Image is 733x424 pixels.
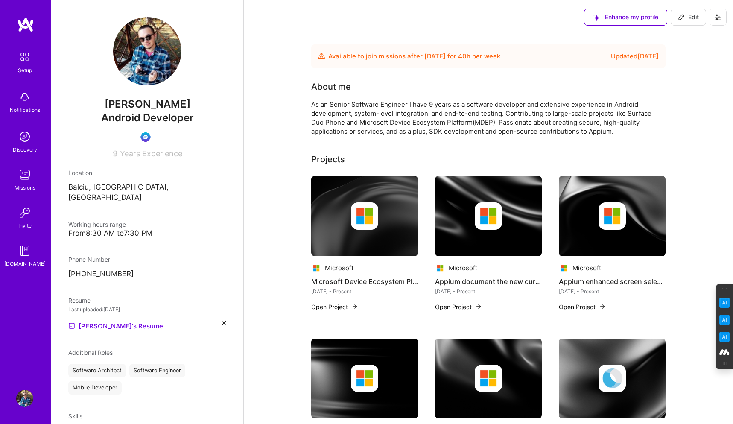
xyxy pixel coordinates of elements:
[68,297,91,304] span: Resume
[475,365,502,392] img: Company logo
[475,202,502,230] img: Company logo
[101,111,194,124] span: Android Developer
[16,204,33,221] img: Invite
[719,298,730,308] img: Key Point Extractor icon
[15,183,35,192] div: Missions
[68,98,226,111] span: [PERSON_NAME]
[435,176,542,256] img: cover
[475,303,482,310] img: arrow-right
[559,287,666,296] div: [DATE] - Present
[449,263,477,272] div: Microsoft
[222,321,226,325] i: icon Close
[311,276,418,287] h4: Microsoft Device Ecosystem Platform
[68,182,226,203] p: Balciu, [GEOGRAPHIC_DATA], [GEOGRAPHIC_DATA]
[68,256,110,263] span: Phone Number
[311,302,358,311] button: Open Project
[68,168,226,177] div: Location
[16,242,33,259] img: guide book
[559,302,606,311] button: Open Project
[435,263,445,273] img: Company logo
[16,390,33,407] img: User Avatar
[68,305,226,314] div: Last uploaded: [DATE]
[113,149,117,158] span: 9
[325,263,353,272] div: Microsoft
[311,153,345,166] div: Projects
[16,48,34,66] img: setup
[435,302,482,311] button: Open Project
[311,263,321,273] img: Company logo
[68,349,113,356] span: Additional Roles
[4,259,46,268] div: [DOMAIN_NAME]
[328,51,502,61] div: Available to join missions after [DATE] for h per week .
[140,132,151,142] img: Evaluation Call Booked
[719,315,730,325] img: Email Tone Analyzer icon
[559,176,666,256] img: cover
[318,53,325,59] img: Availability
[16,166,33,183] img: teamwork
[599,365,626,392] img: Company logo
[719,332,730,342] img: Jargon Buster icon
[678,13,699,21] span: Edit
[435,287,542,296] div: [DATE] - Present
[572,263,601,272] div: Microsoft
[311,339,418,419] img: cover
[435,276,542,287] h4: Appium document the new currentDisplayId setting
[611,51,659,61] div: Updated [DATE]
[311,287,418,296] div: [DATE] - Present
[68,221,126,228] span: Working hours range
[351,202,378,230] img: Company logo
[559,339,666,419] img: cover
[18,221,32,230] div: Invite
[559,263,569,273] img: Company logo
[311,80,351,93] div: About me
[17,17,34,32] img: logo
[559,276,666,287] h4: Appium enhanced screen selection for UI interaction
[671,9,706,26] button: Edit
[68,412,82,420] span: Skills
[68,364,126,377] div: Software Architect
[599,202,626,230] img: Company logo
[68,321,163,331] a: [PERSON_NAME]'s Resume
[68,381,122,395] div: Mobile Developer
[16,128,33,145] img: discovery
[13,145,37,154] div: Discovery
[311,176,418,256] img: cover
[120,149,182,158] span: Years Experience
[18,66,32,75] div: Setup
[14,390,35,407] a: User Avatar
[435,339,542,419] img: cover
[311,100,653,136] div: As an Senior Software Engineer I have 9 years as a software developer and extensive experience in...
[458,52,467,60] span: 40
[599,303,606,310] img: arrow-right
[351,303,358,310] img: arrow-right
[129,364,185,377] div: Software Engineer
[68,322,75,329] img: Resume
[68,229,226,238] div: From 8:30 AM to 7:30 PM
[113,17,181,85] img: User Avatar
[68,269,226,279] p: [PHONE_NUMBER]
[351,365,378,392] img: Company logo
